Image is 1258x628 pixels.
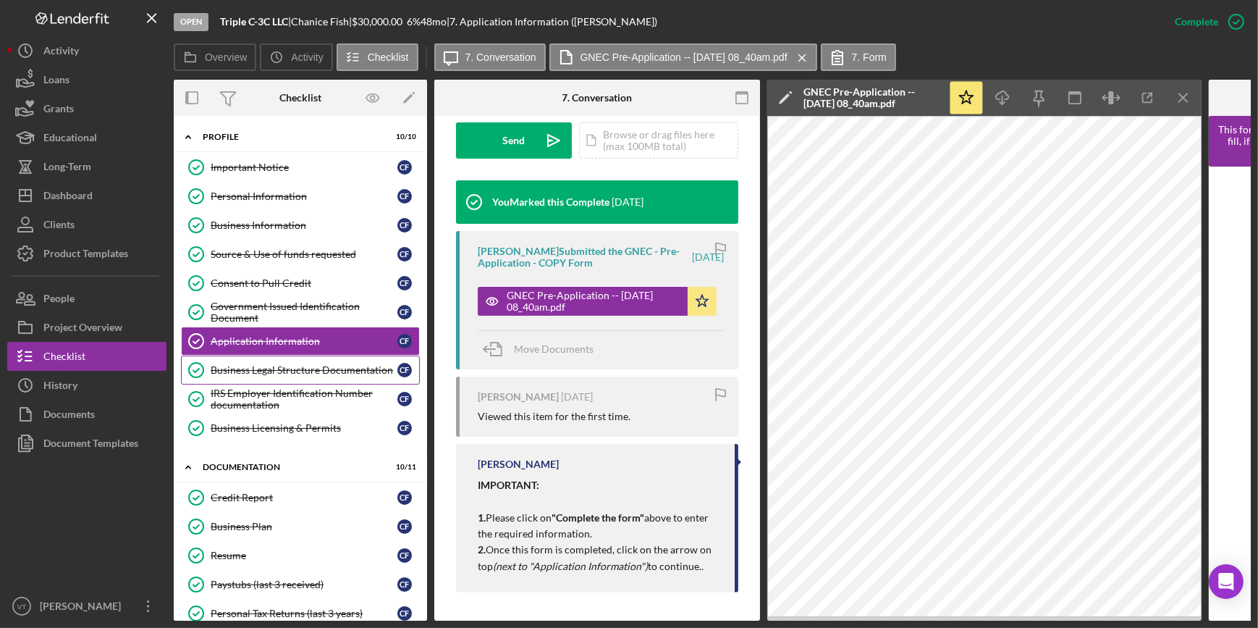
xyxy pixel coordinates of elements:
[7,152,166,181] button: Long-Term
[701,560,704,572] em: .
[181,414,420,443] a: Business Licensing & PermitsCF
[211,219,397,231] div: Business Information
[220,16,291,28] div: |
[478,511,486,524] strong: 1.
[7,239,166,268] button: Product Templates
[43,210,75,243] div: Clients
[211,388,397,411] div: IRS Employer Identification Number documentation
[181,570,420,599] a: Paystubs (last 3 received)CF
[36,592,130,624] div: [PERSON_NAME]
[478,391,559,403] div: [PERSON_NAME]
[7,181,166,210] button: Dashboard
[291,51,323,63] label: Activity
[397,577,412,592] div: C F
[203,133,380,141] div: Profile
[552,511,644,524] strong: "Complete the form"
[43,65,69,98] div: Loans
[211,608,397,619] div: Personal Tax Returns (last 3 years)
[421,16,447,28] div: 48 mo
[7,592,166,621] button: VT[PERSON_NAME]
[43,239,128,272] div: Product Templates
[368,51,409,63] label: Checklist
[7,65,166,94] button: Loans
[7,400,166,429] button: Documents
[390,463,416,472] div: 10 / 11
[181,385,420,414] a: IRS Employer Identification Number documentationCF
[692,251,724,263] time: 2025-08-05 12:40
[181,153,420,182] a: Important NoticeCF
[211,492,397,503] div: Credit Report
[1209,564,1244,599] div: Open Intercom Messenger
[181,541,420,570] a: ResumeCF
[17,603,26,611] text: VT
[43,152,91,185] div: Long-Term
[181,512,420,541] a: Business PlanCF
[397,334,412,348] div: C F
[478,287,717,316] button: GNEC Pre-Application -- [DATE] 08_40am.pdf
[7,123,166,152] button: Educational
[181,298,420,327] a: Government Issued Identification DocumentCF
[7,284,166,313] button: People
[514,343,594,355] span: Move Documents
[561,391,593,403] time: 2025-08-05 12:34
[397,548,412,563] div: C F
[397,363,412,377] div: C F
[291,16,352,28] div: Chanice Fish |
[181,269,420,298] a: Consent to Pull CreditCF
[211,191,397,202] div: Personal Information
[211,422,397,434] div: Business Licensing & Permits
[803,86,941,109] div: GNEC Pre-Application -- [DATE] 08_40am.pdf
[181,327,420,356] a: Application InformationCF
[211,335,397,347] div: Application Information
[337,43,418,71] button: Checklist
[7,429,166,458] button: Document Templates
[43,400,95,432] div: Documents
[7,313,166,342] button: Project Overview
[397,490,412,505] div: C F
[456,122,572,159] button: Send
[352,16,407,28] div: $30,000.00
[181,182,420,211] a: Personal InformationCF
[174,43,256,71] button: Overview
[260,43,332,71] button: Activity
[397,218,412,233] div: C F
[397,247,412,261] div: C F
[181,483,420,512] a: Credit ReportCF
[181,240,420,269] a: Source & Use of funds requestedCF
[821,43,896,71] button: 7. Form
[211,579,397,590] div: Paystubs (last 3 received)
[434,43,546,71] button: 7. Conversation
[478,246,690,269] div: [PERSON_NAME] Submitted the GNEC - Pre-Application - COPY Form
[7,342,166,371] button: Checklist
[7,210,166,239] button: Clients
[43,342,85,374] div: Checklist
[7,36,166,65] a: Activity
[397,160,412,175] div: C F
[174,13,208,31] div: Open
[397,189,412,204] div: C F
[493,560,648,572] em: (next to "Application Information")
[181,356,420,385] a: Business Legal Structure DocumentationCF
[852,51,887,63] label: 7. Form
[211,277,397,289] div: Consent to Pull Credit
[478,479,539,491] strong: IMPORTANT:
[211,301,397,324] div: Government Issued Identification Document
[397,392,412,406] div: C F
[447,16,657,28] div: | 7. Application Information ([PERSON_NAME])
[397,276,412,290] div: C F
[397,305,412,319] div: C F
[492,196,609,208] div: You Marked this Complete
[43,371,77,403] div: History
[478,477,720,543] p: Please click on above to enter the required information.
[390,133,416,141] div: 10 / 10
[7,371,166,400] button: History
[220,15,288,28] b: Triple C-3C LLC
